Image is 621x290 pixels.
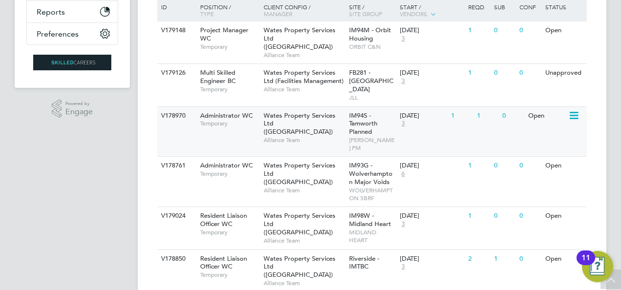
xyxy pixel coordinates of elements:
[264,68,344,85] span: Wates Property Services Ltd (Facilities Management)
[349,94,395,102] span: JLL
[492,250,517,268] div: 1
[349,68,393,93] span: FB281 - [GEOGRAPHIC_DATA]
[349,186,395,202] span: WOLVERHAMPTON SBRF
[400,26,463,35] div: [DATE]
[264,111,335,136] span: Wates Property Services Ltd ([GEOGRAPHIC_DATA])
[400,162,463,170] div: [DATE]
[264,136,344,144] span: Alliance Team
[200,271,259,279] span: Temporary
[33,55,111,70] img: skilledcareers-logo-retina.png
[400,255,463,263] div: [DATE]
[400,35,406,43] span: 3
[159,157,193,175] div: V178761
[200,161,253,169] span: Administrator WC
[581,258,590,270] div: 11
[159,207,193,225] div: V179024
[400,170,406,178] span: 6
[517,21,542,40] div: 0
[27,1,118,22] button: Reports
[466,250,491,268] div: 2
[349,26,391,42] span: IM94M - Orbit Housing
[200,228,259,236] span: Temporary
[200,111,253,120] span: Administrator WC
[517,250,542,268] div: 0
[200,120,259,127] span: Temporary
[264,85,344,93] span: Alliance Team
[543,21,585,40] div: Open
[400,69,463,77] div: [DATE]
[526,107,568,125] div: Open
[400,212,463,220] div: [DATE]
[543,64,585,82] div: Unapproved
[349,211,391,228] span: IM98W - Midland Heart
[543,250,585,268] div: Open
[264,161,335,186] span: Wates Property Services Ltd ([GEOGRAPHIC_DATA])
[264,51,344,59] span: Alliance Team
[517,157,542,175] div: 0
[466,207,491,225] div: 1
[492,21,517,40] div: 0
[349,10,382,18] span: Site Group
[466,64,491,82] div: 1
[264,211,335,236] span: Wates Property Services Ltd ([GEOGRAPHIC_DATA])
[400,112,446,120] div: [DATE]
[349,136,395,151] span: [PERSON_NAME] PM
[200,43,259,51] span: Temporary
[492,64,517,82] div: 0
[349,228,395,244] span: MIDLAND HEART
[200,26,248,42] span: Project Manager WC
[492,157,517,175] div: 0
[264,279,344,287] span: Alliance Team
[27,23,118,44] button: Preferences
[52,100,93,118] a: Powered byEngage
[349,111,377,136] span: IM94S - Tamworth Planned
[475,107,500,125] div: 1
[37,29,79,39] span: Preferences
[200,211,247,228] span: Resident Liaison Officer WC
[400,77,406,85] span: 3
[264,26,335,51] span: Wates Property Services Ltd ([GEOGRAPHIC_DATA])
[37,7,65,17] span: Reports
[65,100,93,108] span: Powered by
[582,251,613,282] button: Open Resource Center, 11 new notifications
[159,64,193,82] div: V179126
[400,120,406,128] span: 3
[349,254,379,271] span: Riverside - IMTBC
[543,157,585,175] div: Open
[400,263,406,271] span: 3
[264,10,292,18] span: Manager
[543,207,585,225] div: Open
[159,250,193,268] div: V178850
[400,10,427,18] span: Vendors
[200,254,247,271] span: Resident Liaison Officer WC
[200,68,236,85] span: Multi Skilled Engineer BC
[400,220,406,228] span: 3
[466,21,491,40] div: 1
[500,107,525,125] div: 0
[200,170,259,178] span: Temporary
[492,207,517,225] div: 0
[349,161,393,186] span: IM93G - Wolverhampton Major Voids
[264,186,344,194] span: Alliance Team
[200,85,259,93] span: Temporary
[159,107,193,125] div: V178970
[449,107,474,125] div: 1
[200,10,214,18] span: Type
[264,254,335,279] span: Wates Property Services Ltd ([GEOGRAPHIC_DATA])
[264,237,344,245] span: Alliance Team
[26,55,118,70] a: Go to home page
[349,43,395,51] span: ORBIT C&N
[159,21,193,40] div: V179148
[466,157,491,175] div: 1
[517,64,542,82] div: 0
[517,207,542,225] div: 0
[65,108,93,116] span: Engage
